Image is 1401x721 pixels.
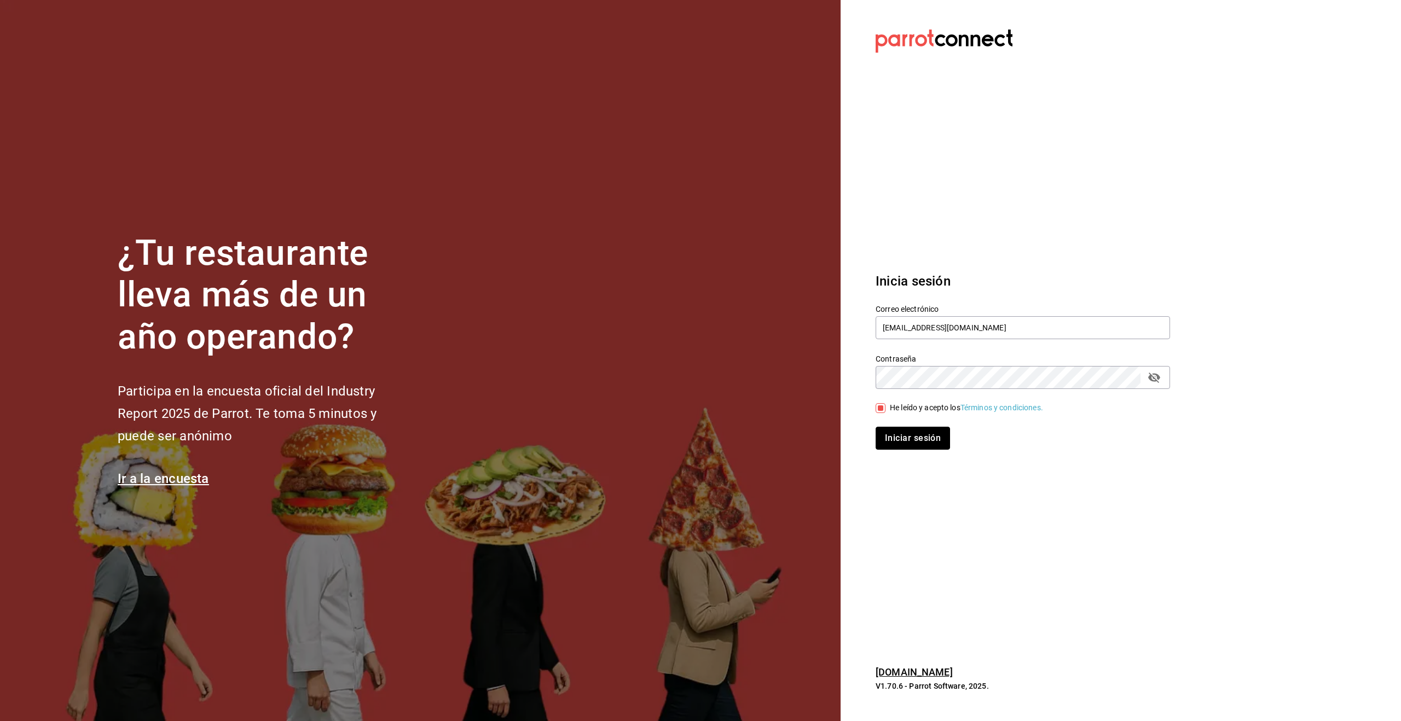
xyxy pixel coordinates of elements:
a: Términos y condiciones. [960,403,1043,412]
h2: Participa en la encuesta oficial del Industry Report 2025 de Parrot. Te toma 5 minutos y puede se... [118,380,413,447]
button: Iniciar sesión [876,427,950,450]
a: Ir a la encuesta [118,471,209,486]
label: Contraseña [876,354,1170,362]
a: [DOMAIN_NAME] [876,666,953,678]
label: Correo electrónico [876,305,1170,312]
input: Ingresa tu correo electrónico [876,316,1170,339]
button: passwordField [1145,368,1163,387]
h3: Inicia sesión [876,271,1170,291]
div: He leído y acepto los [890,402,1043,414]
p: V1.70.6 - Parrot Software, 2025. [876,681,1170,691]
h1: ¿Tu restaurante lleva más de un año operando? [118,232,413,358]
